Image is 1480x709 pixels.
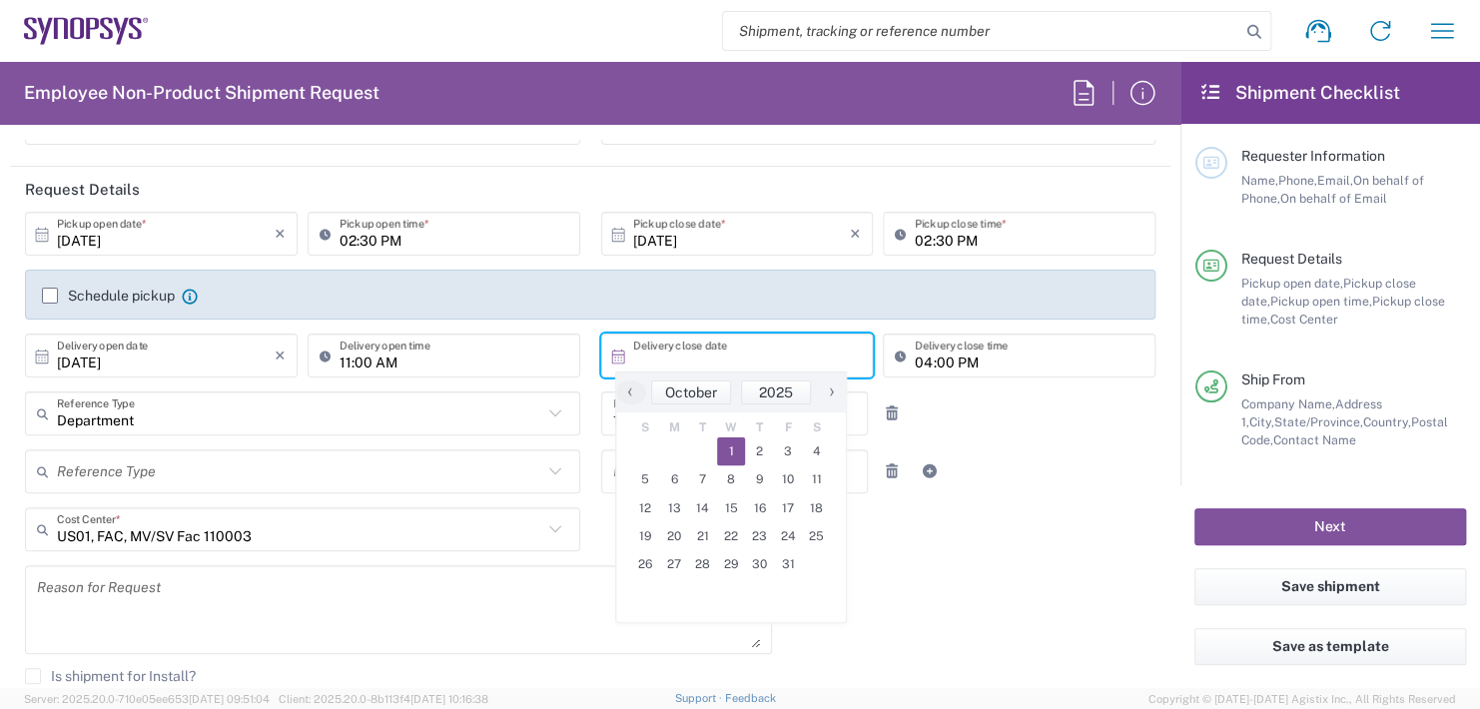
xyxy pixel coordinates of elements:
button: Save shipment [1194,568,1466,605]
h2: Request Details [25,180,140,200]
span: 2025 [759,384,793,400]
a: Feedback [724,692,775,704]
button: October [651,380,731,404]
span: City, [1249,414,1274,429]
span: 8 [717,465,746,493]
span: Pickup open date, [1241,276,1343,291]
a: Add Reference [916,457,944,485]
span: 11 [802,465,831,493]
label: Schedule pickup [42,288,175,304]
bs-datepicker-navigation-view: ​ ​ ​ [616,380,846,404]
span: Pickup open time, [1270,294,1372,309]
span: Request Details [1241,251,1342,267]
span: 19 [631,522,660,550]
span: State/Province, [1274,414,1363,429]
button: Save as template [1194,628,1466,665]
span: 31 [774,550,803,578]
span: Country, [1363,414,1411,429]
span: Copyright © [DATE]-[DATE] Agistix Inc., All Rights Reserved [1148,690,1456,708]
span: 28 [688,550,717,578]
th: weekday [774,417,803,437]
button: 2025 [741,380,811,404]
i: × [850,218,861,250]
bs-datepicker-container: calendar [615,371,847,623]
span: 24 [774,522,803,550]
button: › [816,380,846,404]
span: 9 [745,465,774,493]
span: › [817,379,847,403]
th: weekday [660,417,689,437]
th: weekday [688,417,717,437]
span: 18 [802,494,831,522]
span: Contact Name [1273,432,1356,447]
span: [DATE] 10:16:38 [410,693,488,705]
span: Email, [1317,173,1353,188]
span: 29 [717,550,746,578]
span: Ship From [1241,371,1305,387]
span: 22 [717,522,746,550]
th: weekday [717,417,746,437]
span: 12 [631,494,660,522]
span: Phone, [1278,173,1317,188]
h2: Employee Non-Product Shipment Request [24,81,379,105]
span: 16 [745,494,774,522]
span: 15 [717,494,746,522]
span: 2 [745,437,774,465]
button: ‹ [616,380,646,404]
span: 27 [660,550,689,578]
span: Company Name, [1241,396,1335,411]
span: October [665,384,717,400]
button: Next [1194,508,1466,545]
span: 4 [802,437,831,465]
span: Cost Center [1270,312,1338,327]
span: 20 [660,522,689,550]
th: weekday [631,417,660,437]
span: ‹ [615,379,645,403]
th: weekday [802,417,831,437]
span: 17 [774,494,803,522]
span: 25 [802,522,831,550]
span: 26 [631,550,660,578]
input: Shipment, tracking or reference number [723,12,1240,50]
span: 3 [774,437,803,465]
th: weekday [745,417,774,437]
a: Remove Reference [878,399,906,427]
a: Support [675,692,725,704]
span: Server: 2025.20.0-710e05ee653 [24,693,270,705]
span: 30 [745,550,774,578]
span: On behalf of Email [1280,191,1387,206]
span: 13 [660,494,689,522]
span: Client: 2025.20.0-8b113f4 [279,693,488,705]
span: 21 [688,522,717,550]
i: × [275,340,286,371]
span: [DATE] 09:51:04 [189,693,270,705]
span: Requester Information [1241,148,1385,164]
a: Remove Reference [878,457,906,485]
label: Is shipment for Install? [25,668,196,684]
span: 10 [774,465,803,493]
span: 5 [631,465,660,493]
span: 6 [660,465,689,493]
i: × [275,218,286,250]
span: 1 [717,437,746,465]
span: Name, [1241,173,1278,188]
span: 23 [745,522,774,550]
h2: Shipment Checklist [1198,81,1400,105]
span: 7 [688,465,717,493]
span: 14 [688,494,717,522]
